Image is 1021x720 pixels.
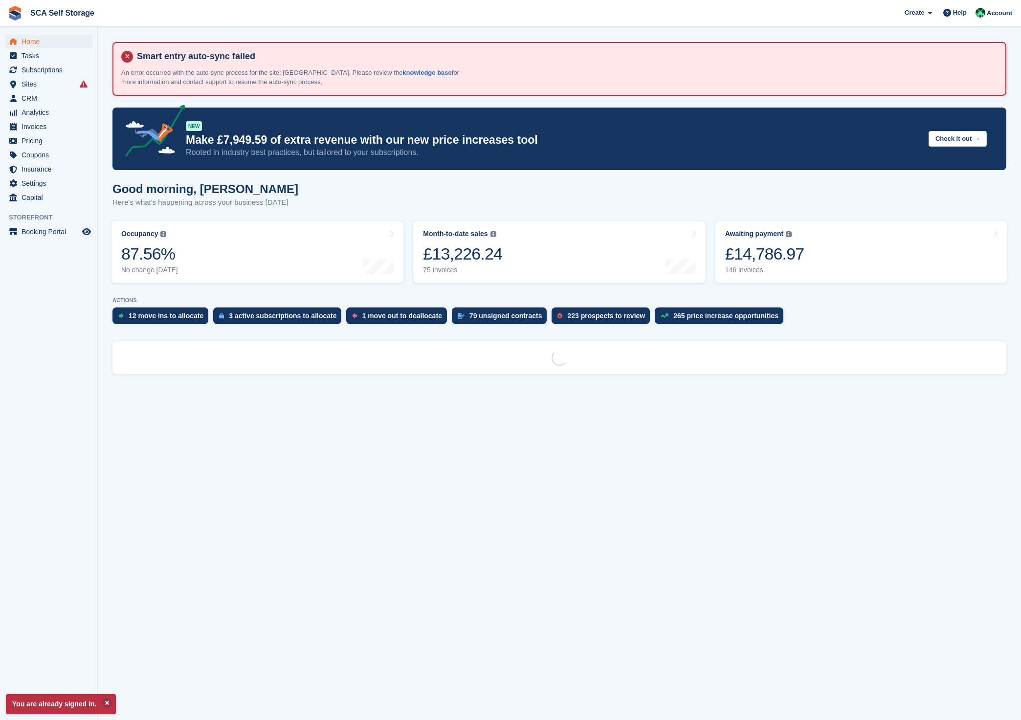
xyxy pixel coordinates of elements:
[976,8,985,18] img: Ross Chapman
[22,63,80,77] span: Subscriptions
[22,148,80,162] span: Coupons
[118,313,124,319] img: move_ins_to_allocate_icon-fdf77a2bb77ea45bf5b3d319d69a93e2d87916cf1d5bf7949dd705db3b84f3ca.svg
[22,162,80,176] span: Insurance
[5,134,92,148] a: menu
[5,77,92,91] a: menu
[219,312,224,319] img: active_subscription_to_allocate_icon-d502201f5373d7db506a760aba3b589e785aa758c864c3986d89f69b8ff3...
[362,312,442,320] div: 1 move out to deallocate
[9,213,97,222] span: Storefront
[725,266,804,274] div: 146 invoices
[458,313,465,319] img: contract_signature_icon-13c848040528278c33f63329250d36e43548de30e8caae1d1a13099fd9432cc5.svg
[715,221,1007,283] a: Awaiting payment £14,786.97 146 invoices
[5,162,92,176] a: menu
[725,244,804,264] div: £14,786.97
[673,312,778,320] div: 265 price increase opportunities
[552,307,655,329] a: 223 prospects to review
[81,226,92,238] a: Preview store
[111,221,403,283] a: Occupancy 87.56% No change [DATE]
[661,313,668,318] img: price_increase_opportunities-93ffe204e8149a01c8c9dc8f82e8f89637d9d84a8eef4429ea346261dce0b2c0.svg
[117,105,185,160] img: price-adjustments-announcement-icon-8257ccfd72463d97f412b2fc003d46551f7dbcb40ab6d574587a9cd5c0d94...
[22,106,80,119] span: Analytics
[112,297,1006,304] p: ACTIONS
[655,307,788,329] a: 265 price increase opportunities
[5,49,92,63] a: menu
[346,307,451,329] a: 1 move out to deallocate
[133,51,998,62] h4: Smart entry auto-sync failed
[80,80,88,88] i: Smart entry sync failures have occurred
[22,35,80,48] span: Home
[423,230,488,238] div: Month-to-date sales
[905,8,924,18] span: Create
[26,5,98,21] a: SCA Self Storage
[22,191,80,204] span: Capital
[213,307,346,329] a: 3 active subscriptions to allocate
[186,133,921,147] p: Make £7,949.59 of extra revenue with our new price increases tool
[452,307,552,329] a: 79 unsigned contracts
[557,313,562,319] img: prospect-51fa495bee0391a8d652442698ab0144808aea92771e9ea1ae160a38d050c398.svg
[112,307,213,329] a: 12 move ins to allocate
[121,244,178,264] div: 87.56%
[987,8,1012,18] span: Account
[567,312,645,320] div: 223 prospects to review
[22,77,80,91] span: Sites
[160,231,166,237] img: icon-info-grey-7440780725fd019a000dd9b08b2336e03edf1995a4989e88bcd33f0948082b44.svg
[8,6,22,21] img: stora-icon-8386f47178a22dfd0bd8f6a31ec36ba5ce8667c1dd55bd0f319d3a0aa187defe.svg
[5,106,92,119] a: menu
[112,182,298,196] h1: Good morning, [PERSON_NAME]
[469,312,542,320] div: 79 unsigned contracts
[22,120,80,133] span: Invoices
[129,312,203,320] div: 12 move ins to allocate
[929,131,987,147] button: Check it out →
[5,176,92,190] a: menu
[186,147,921,158] p: Rooted in industry best practices, but tailored to your subscriptions.
[22,49,80,63] span: Tasks
[413,221,705,283] a: Month-to-date sales £13,226.24 75 invoices
[5,191,92,204] a: menu
[786,231,792,237] img: icon-info-grey-7440780725fd019a000dd9b08b2336e03edf1995a4989e88bcd33f0948082b44.svg
[112,197,298,208] p: Here's what's happening across your business [DATE]
[121,230,158,238] div: Occupancy
[121,266,178,274] div: No change [DATE]
[22,134,80,148] span: Pricing
[725,230,784,238] div: Awaiting payment
[5,63,92,77] a: menu
[22,91,80,105] span: CRM
[229,312,336,320] div: 3 active subscriptions to allocate
[6,694,116,714] p: You are already signed in.
[402,69,451,76] a: knowledge base
[22,176,80,190] span: Settings
[5,91,92,105] a: menu
[5,120,92,133] a: menu
[121,68,464,87] p: An error occurred with the auto-sync process for the site: [GEOGRAPHIC_DATA]. Please review the f...
[5,148,92,162] a: menu
[490,231,496,237] img: icon-info-grey-7440780725fd019a000dd9b08b2336e03edf1995a4989e88bcd33f0948082b44.svg
[186,121,202,131] div: NEW
[423,266,502,274] div: 75 invoices
[953,8,967,18] span: Help
[5,225,92,239] a: menu
[22,225,80,239] span: Booking Portal
[423,244,502,264] div: £13,226.24
[352,313,357,319] img: move_outs_to_deallocate_icon-f764333ba52eb49d3ac5e1228854f67142a1ed5810a6f6cc68b1a99e826820c5.svg
[5,35,92,48] a: menu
